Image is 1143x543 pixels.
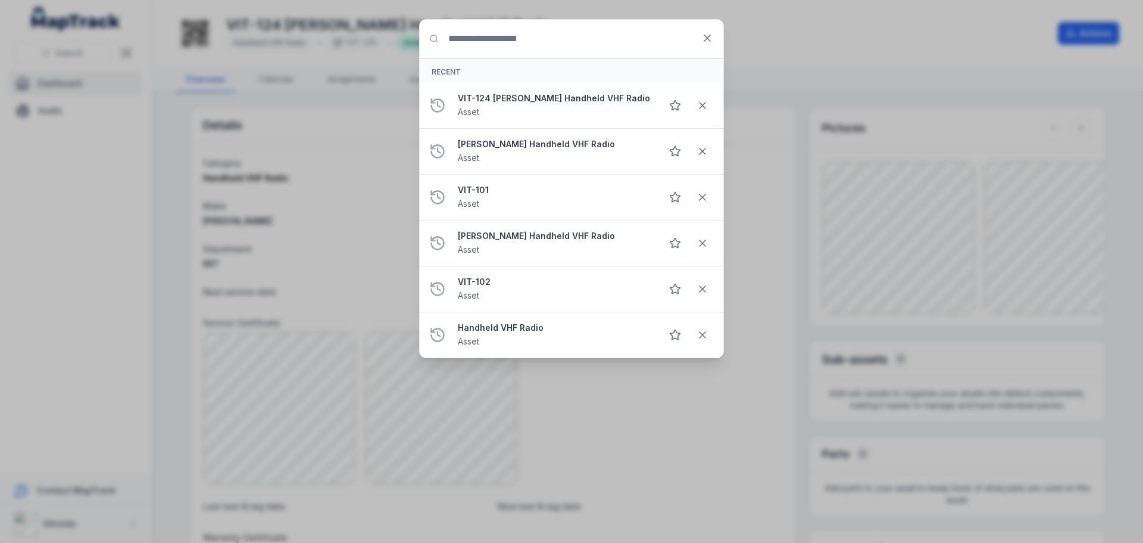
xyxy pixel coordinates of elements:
span: Recent [432,67,461,76]
strong: [PERSON_NAME] Handheld VHF Radio [458,230,652,242]
a: Handheld VHF RadioAsset [458,322,652,348]
strong: Handheld VHF Radio [458,322,652,334]
span: Asset [458,107,479,117]
a: VIT-101Asset [458,184,652,210]
a: [PERSON_NAME] Handheld VHF RadioAsset [458,138,652,165]
a: VIT-124 [PERSON_NAME] Handheld VHF RadioAsset [458,92,652,119]
strong: VIT-101 [458,184,652,196]
a: VIT-102Asset [458,276,652,302]
strong: VIT-124 [PERSON_NAME] Handheld VHF Radio [458,92,652,104]
span: Asset [458,336,479,346]
span: Asset [458,198,479,209]
strong: VIT-102 [458,276,652,288]
a: [PERSON_NAME] Handheld VHF RadioAsset [458,230,652,256]
strong: [PERSON_NAME] Handheld VHF Radio [458,138,652,150]
span: Asset [458,244,479,255]
span: Asset [458,153,479,163]
span: Asset [458,290,479,300]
